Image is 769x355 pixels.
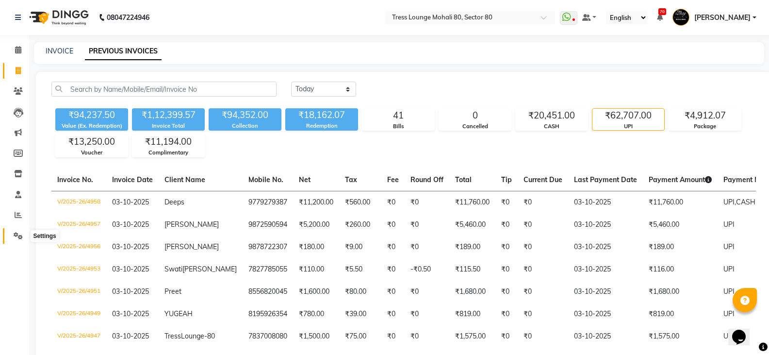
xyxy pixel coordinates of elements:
[516,122,588,131] div: CASH
[164,265,182,273] span: Swati
[164,220,219,229] span: [PERSON_NAME]
[293,236,339,258] td: ₹180.00
[51,214,106,236] td: V/2025-26/4957
[736,198,755,206] span: CASH
[643,214,718,236] td: ₹5,460.00
[56,135,128,149] div: ₹13,250.00
[209,108,281,122] div: ₹94,352.00
[164,287,181,296] span: Preet
[574,175,637,184] span: Last Payment Date
[495,325,518,348] td: ₹0
[345,175,357,184] span: Tax
[405,214,449,236] td: ₹0
[55,122,128,130] div: Value (Ex. Redemption)
[669,122,741,131] div: Package
[723,309,735,318] span: UPI
[643,325,718,348] td: ₹1,575.00
[381,281,405,303] td: ₹0
[182,265,237,273] span: [PERSON_NAME]
[405,236,449,258] td: ₹0
[243,303,293,325] td: 8195926354
[568,214,643,236] td: 03-10-2025
[31,230,58,242] div: Settings
[387,175,399,184] span: Fee
[495,214,518,236] td: ₹0
[518,258,568,281] td: ₹0
[449,236,495,258] td: ₹189.00
[181,332,215,340] span: Lounge-80
[723,198,736,206] span: UPI,
[643,236,718,258] td: ₹189.00
[516,109,588,122] div: ₹20,451.00
[112,265,149,273] span: 03-10-2025
[51,281,106,303] td: V/2025-26/4951
[568,236,643,258] td: 03-10-2025
[56,149,128,157] div: Voucher
[518,191,568,214] td: ₹0
[51,191,106,214] td: V/2025-26/4958
[449,325,495,348] td: ₹1,575.00
[410,175,443,184] span: Round Off
[51,325,106,348] td: V/2025-26/4947
[568,325,643,348] td: 03-10-2025
[25,4,91,31] img: logo
[293,191,339,214] td: ₹11,200.00
[518,303,568,325] td: ₹0
[568,191,643,214] td: 03-10-2025
[405,325,449,348] td: ₹0
[339,214,381,236] td: ₹260.00
[243,191,293,214] td: 9779279387
[449,258,495,281] td: ₹115.50
[495,236,518,258] td: ₹0
[112,309,149,318] span: 03-10-2025
[164,242,219,251] span: [PERSON_NAME]
[694,13,751,23] span: [PERSON_NAME]
[164,175,205,184] span: Client Name
[568,258,643,281] td: 03-10-2025
[209,122,281,130] div: Collection
[243,236,293,258] td: 9878722307
[132,149,204,157] div: Complimentary
[381,303,405,325] td: ₹0
[643,303,718,325] td: ₹819.00
[55,108,128,122] div: ₹94,237.50
[649,175,712,184] span: Payment Amount
[112,332,149,340] span: 03-10-2025
[728,316,759,345] iframe: chat widget
[132,108,205,122] div: ₹1,12,399.57
[293,258,339,281] td: ₹110.00
[51,236,106,258] td: V/2025-26/4956
[85,43,162,60] a: PREVIOUS INVOICES
[112,175,153,184] span: Invoice Date
[518,236,568,258] td: ₹0
[51,82,277,97] input: Search by Name/Mobile/Email/Invoice No
[293,303,339,325] td: ₹780.00
[495,281,518,303] td: ₹0
[132,122,205,130] div: Invoice Total
[381,325,405,348] td: ₹0
[568,303,643,325] td: 03-10-2025
[107,4,149,31] b: 08047224946
[439,122,511,131] div: Cancelled
[293,214,339,236] td: ₹5,200.00
[285,108,358,122] div: ₹18,162.07
[164,198,184,206] span: Deeps
[658,8,666,15] span: 70
[723,265,735,273] span: UPI
[293,325,339,348] td: ₹1,500.00
[381,191,405,214] td: ₹0
[723,332,735,340] span: UPI
[339,236,381,258] td: ₹9.00
[243,325,293,348] td: 7837008080
[112,287,149,296] span: 03-10-2025
[362,122,434,131] div: Bills
[243,258,293,281] td: 7827785055
[643,281,718,303] td: ₹1,680.00
[293,281,339,303] td: ₹1,600.00
[723,242,735,251] span: UPI
[46,47,73,55] a: INVOICE
[405,303,449,325] td: ₹0
[643,191,718,214] td: ₹11,760.00
[339,303,381,325] td: ₹39.00
[568,281,643,303] td: 03-10-2025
